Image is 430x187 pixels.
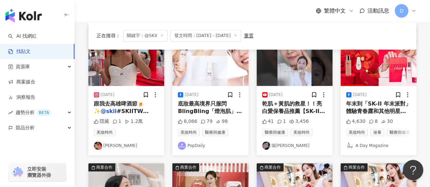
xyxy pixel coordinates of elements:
[178,118,197,125] div: 8,066
[346,142,354,150] img: KOL Avatar
[8,79,35,86] a: 商案媒合
[170,30,241,41] span: 發文時間：[DATE] - [DATE]
[94,129,116,136] span: 美妝時尚
[178,142,186,150] img: KOL Avatar
[346,118,365,125] div: 4,630
[381,118,393,125] div: 30
[262,129,288,136] span: 醫療與健康
[94,142,102,150] img: KOL Avatar
[346,142,411,150] a: KOL AvatarA Day Magazine
[16,120,35,135] span: 競品分析
[324,7,346,15] span: 繁體中文
[16,105,52,120] span: 趨勢分析
[262,118,274,125] div: 41
[262,142,270,150] img: KOL Avatar
[8,94,35,101] a: 洞察報告
[8,110,13,115] span: rise
[88,25,164,86] img: post-image
[180,164,196,171] div: 商業合作
[367,7,389,14] span: 活動訊息
[94,108,158,137] span: #SKIITW #skiipartnership SKII青春露#夏肌READY #你可以再靠近一點
[172,25,248,86] img: post-image
[101,108,117,114] mark: @skii
[353,92,367,98] div: [DATE]
[36,109,52,116] div: BETA
[400,7,403,15] span: D
[277,118,286,125] div: 1
[403,160,423,180] iframe: Help Scout Beacon - Open
[172,25,248,86] button: 商業合作
[348,164,365,171] div: 商業合作
[8,48,31,55] a: 找貼文
[257,25,332,86] img: post-image
[113,118,121,125] div: 1
[369,118,378,125] div: 8
[269,92,283,98] div: [DATE]
[387,129,413,136] span: 醫療與健康
[125,118,143,125] div: 1.2萬
[346,129,368,136] span: 美妝時尚
[8,33,37,40] a: searchAI 找網紅
[5,9,42,22] img: logo
[341,25,416,86] img: post-image
[94,118,109,125] div: 隱藏
[244,33,253,38] div: 重置
[123,30,168,41] span: 關鍵字：@SKII
[16,59,30,74] span: 資源庫
[94,100,144,114] span: 跟我去高雄啤酒節🍺✨
[9,163,66,181] a: chrome extension立即安裝 瀏覽器外掛
[101,92,115,98] div: [DATE]
[94,142,159,150] a: KOL Avatar[PERSON_NAME]
[97,33,120,38] span: 正在搜尋 ：
[216,118,228,125] div: 98
[178,142,243,150] a: KOL AvatarPopDaily
[262,142,327,150] a: KOL Avatar陽[PERSON_NAME]
[185,92,199,98] div: [DATE]
[202,129,228,136] span: 醫療與健康
[11,167,24,177] img: chrome extension
[289,118,309,125] div: 3,456
[96,164,113,171] div: 商業合作
[201,118,212,125] div: 79
[257,25,332,86] button: 商業合作
[371,129,384,136] span: 保養
[178,129,200,136] span: 美妝時尚
[264,164,281,171] div: 商業合作
[291,129,312,136] span: 美妝時尚
[341,25,416,86] button: 商業合作
[27,166,51,178] span: 立即安裝 瀏覽器外掛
